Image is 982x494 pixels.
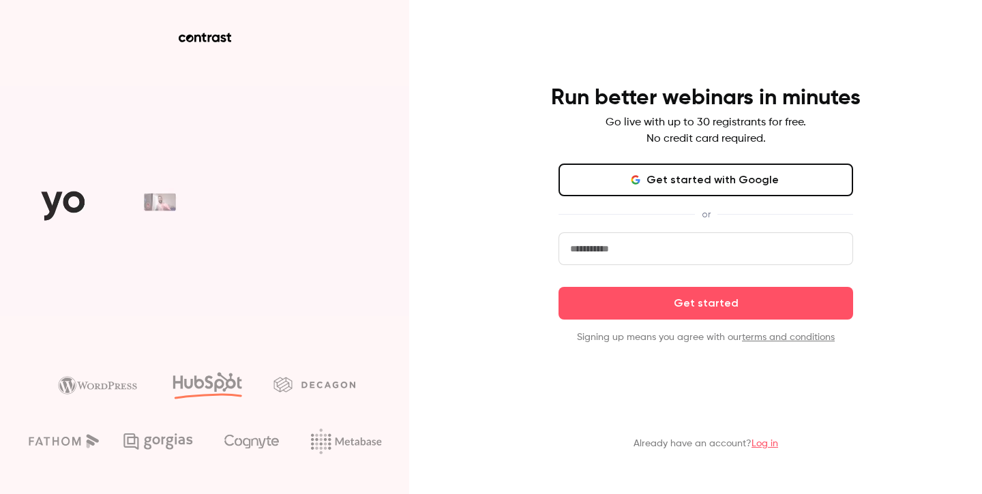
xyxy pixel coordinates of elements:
span: or [695,207,717,221]
p: Signing up means you agree with our [559,330,853,344]
button: Get started [559,287,853,320]
p: Already have an account? [634,437,778,450]
a: terms and conditions [742,333,835,342]
img: decagon [273,377,355,392]
h4: Run better webinars in minutes [551,84,861,112]
a: Log in [752,439,778,448]
p: Go live with up to 30 registrants for free. No credit card required. [606,114,806,147]
button: Get started with Google [559,164,853,196]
